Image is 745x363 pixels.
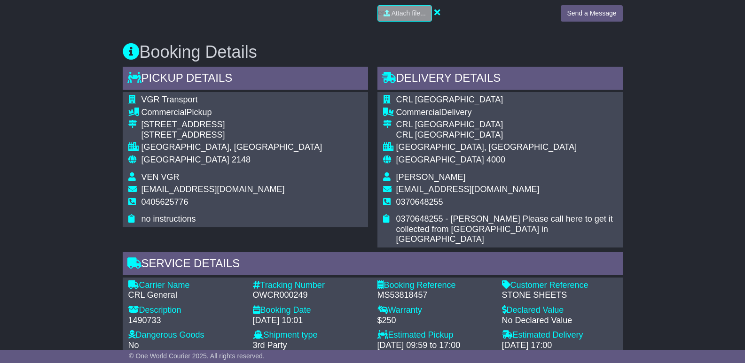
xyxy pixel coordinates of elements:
[128,340,139,350] span: No
[486,155,505,164] span: 4000
[141,185,285,194] span: [EMAIL_ADDRESS][DOMAIN_NAME]
[561,5,622,22] button: Send a Message
[128,280,243,291] div: Carrier Name
[377,305,493,316] div: Warranty
[502,305,617,316] div: Declared Value
[396,155,484,164] span: [GEOGRAPHIC_DATA]
[502,316,617,326] div: No Declared Value
[377,290,493,301] div: MS53818457
[253,340,287,350] span: 3rd Party
[123,67,368,92] div: Pickup Details
[253,280,368,291] div: Tracking Number
[141,142,322,153] div: [GEOGRAPHIC_DATA], [GEOGRAPHIC_DATA]
[396,120,617,130] div: CRL [GEOGRAPHIC_DATA]
[396,214,613,244] span: 0370648255 - [PERSON_NAME] Please call here to get it collected from [GEOGRAPHIC_DATA] in [GEOGRA...
[141,108,322,118] div: Pickup
[141,95,198,104] span: VGR Transport
[129,352,265,360] span: © One World Courier 2025. All rights reserved.
[141,120,322,130] div: [STREET_ADDRESS]
[396,172,466,182] span: [PERSON_NAME]
[141,155,229,164] span: [GEOGRAPHIC_DATA]
[502,330,617,340] div: Estimated Delivery
[396,130,617,140] div: CRL [GEOGRAPHIC_DATA]
[253,316,368,326] div: [DATE] 10:01
[396,108,617,118] div: Delivery
[396,142,617,153] div: [GEOGRAPHIC_DATA], [GEOGRAPHIC_DATA]
[253,330,368,340] div: Shipment type
[141,172,180,182] span: VEN VGR
[128,305,243,316] div: Description
[502,290,617,301] div: STONE SHEETS
[232,155,251,164] span: 2148
[377,67,623,92] div: Delivery Details
[253,305,368,316] div: Booking Date
[396,197,443,207] span: 0370648255
[141,197,188,207] span: 0405625776
[128,330,243,340] div: Dangerous Goods
[123,252,623,278] div: Service Details
[128,316,243,326] div: 1490733
[396,95,503,104] span: CRL [GEOGRAPHIC_DATA]
[128,290,243,301] div: CRL General
[502,340,617,351] div: [DATE] 17:00
[377,316,493,326] div: $250
[253,290,368,301] div: OWCR000249
[141,214,196,224] span: no instructions
[377,280,493,291] div: Booking Reference
[123,43,623,62] h3: Booking Details
[141,130,322,140] div: [STREET_ADDRESS]
[396,108,441,117] span: Commercial
[377,330,493,340] div: Estimated Pickup
[141,108,187,117] span: Commercial
[377,340,493,351] div: [DATE] 09:59 to 17:00
[502,280,617,291] div: Customer Reference
[396,185,540,194] span: [EMAIL_ADDRESS][DOMAIN_NAME]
